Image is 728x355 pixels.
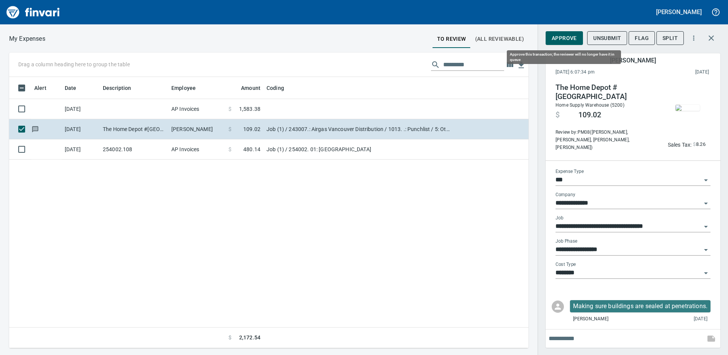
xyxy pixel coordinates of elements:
span: Approve [552,34,577,43]
span: 109.02 [578,110,601,120]
td: [PERSON_NAME] [168,119,225,139]
span: [DATE] 6:07:34 pm [556,69,645,76]
nav: breadcrumb [9,34,45,43]
td: Job (1) / 254002. 01: [GEOGRAPHIC_DATA] [263,139,454,160]
td: AP Invoices [168,139,225,160]
span: To Review [437,34,466,44]
span: Flag [635,34,649,43]
img: receipts%2Ftapani%2F2025-09-05%2FHbtAYK343TcPX1BBE5X99mCGZJG3__x4T6QhVdEPuy74UZS4Re_thumb.jpg [675,105,700,111]
td: AP Invoices [168,99,225,119]
span: Date [65,83,86,93]
h5: [PERSON_NAME] [610,56,656,64]
span: 8.26 [696,140,706,149]
span: Home Supply Warehouse (5200) [556,102,624,108]
button: Flag [629,31,655,45]
p: Making sure buildings are sealed at penetrations. [573,302,707,311]
label: Cost Type [556,262,576,267]
span: AI confidence: 99.0% [693,140,706,149]
span: This records your note into the expense. If you would like to send a message to an employee inste... [702,329,720,348]
td: The Home Depot #[GEOGRAPHIC_DATA] [100,119,168,139]
span: [DATE] [694,315,707,323]
span: (All Reviewable) [475,34,524,44]
span: Alert [34,83,46,93]
span: Coding [267,83,284,93]
span: Review by: PM08 ([PERSON_NAME], [PERSON_NAME], [PERSON_NAME], [PERSON_NAME]) [556,129,659,152]
button: Download Table [516,59,527,71]
span: Alert [34,83,56,93]
span: $ [693,140,696,149]
button: Close transaction [702,29,720,47]
td: [DATE] [62,139,100,160]
span: [PERSON_NAME] [573,315,608,323]
td: 254002.108 [100,139,168,160]
span: 2,172.54 [239,334,260,342]
button: Split [656,31,684,45]
td: Job (1) / 243007.: Airgas Vancouver Distribution / 1013. .: Punchlist / 5: Other [263,119,454,139]
span: Amount [231,83,260,93]
h4: The Home Depot #[GEOGRAPHIC_DATA] [556,83,659,101]
button: Approve [546,31,583,45]
span: Date [65,83,77,93]
button: More [685,30,702,46]
span: Coding [267,83,294,93]
button: Open [701,245,711,255]
span: 1,583.38 [239,105,260,113]
span: $ [228,146,231,153]
h5: [PERSON_NAME] [656,8,702,16]
label: Job [556,216,564,220]
button: Sales Tax:$8.26 [666,139,707,150]
label: Job Phase [556,239,577,243]
td: [DATE] [62,99,100,119]
button: Choose columns to display [504,59,516,70]
p: Drag a column heading here to group the table [18,61,130,68]
button: Unsubmit [587,31,627,45]
span: 480.14 [243,146,260,153]
button: Open [701,268,711,278]
span: Employee [171,83,206,93]
span: $ [228,125,231,133]
button: Open [701,221,711,232]
label: Company [556,192,575,197]
span: $ [228,105,231,113]
span: $ [556,110,560,120]
span: Description [103,83,141,93]
p: Sales Tax: [668,141,692,149]
p: My Expenses [9,34,45,43]
span: Description [103,83,131,93]
span: 109.02 [243,125,260,133]
button: Open [701,198,711,209]
button: Open [701,175,711,185]
span: Unsubmit [593,34,621,43]
span: Split [663,34,678,43]
span: $ [228,334,231,342]
img: Finvari [5,3,62,21]
span: Amount [241,83,260,93]
span: Has messages [31,126,39,131]
td: [DATE] [62,119,100,139]
button: [PERSON_NAME] [654,6,704,18]
span: This charge was settled by the merchant and appears on the 2025/09/06 statement. [645,69,709,76]
label: Expense Type [556,169,584,174]
span: Employee [171,83,196,93]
